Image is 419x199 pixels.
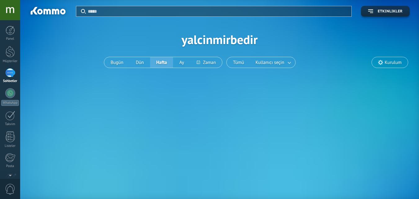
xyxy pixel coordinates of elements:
[104,57,129,68] button: Bugün
[250,57,295,68] button: Kullanıcı seçin
[361,6,410,17] button: Etkinlikler
[254,58,286,67] span: Kullanıcı seçin
[1,164,19,168] div: Posta
[130,57,150,68] button: Dün
[1,100,19,106] div: WhatsApp
[150,57,173,68] button: Hafta
[1,59,19,63] div: Müşteriler
[1,144,19,148] div: Listeler
[190,57,222,68] button: Zaman
[1,37,19,41] div: Panel
[227,57,250,68] button: Tümü
[1,122,19,126] div: Takvim
[378,9,403,14] span: Etkinlikler
[1,79,19,83] div: Sohbetler
[385,60,402,65] span: Kurulum
[173,57,190,68] button: Ay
